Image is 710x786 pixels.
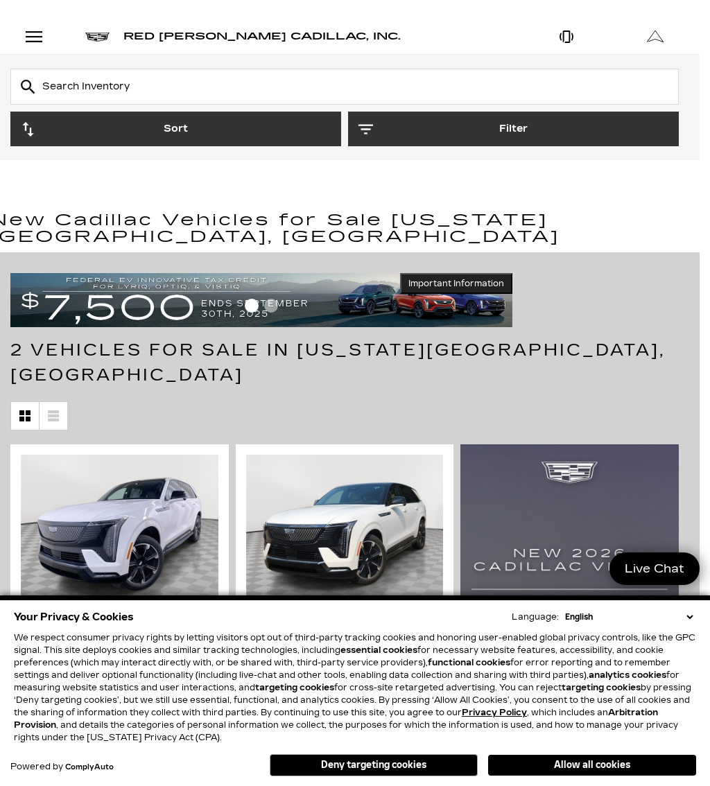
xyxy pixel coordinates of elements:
[123,30,401,42] span: Red [PERSON_NAME] Cadillac, Inc.
[589,670,666,680] strong: analytics cookies
[10,340,666,385] span: 2 Vehicles for Sale in [US_STATE][GEOGRAPHIC_DATA], [GEOGRAPHIC_DATA]
[512,613,559,621] div: Language:
[10,69,679,105] input: Search Inventory
[123,27,401,46] a: Red [PERSON_NAME] Cadillac, Inc.
[618,561,691,577] span: Live Chat
[14,631,696,744] p: We respect consumer privacy rights by letting visitors opt out of third-party tracking cookies an...
[246,455,444,602] img: 2025 Cadillac ESCALADE IQ Sport 2
[462,708,527,717] u: Privacy Policy
[255,683,334,692] strong: targeting cookies
[85,27,110,46] a: Cadillac logo
[10,273,512,327] img: vrp-tax-ending-august-version
[562,683,641,692] strong: targeting cookies
[85,33,110,42] img: Cadillac logo
[340,645,417,655] strong: essential cookies
[609,552,700,585] a: Live Chat
[11,402,39,430] a: Grid View
[522,19,611,54] a: Open Phone Modal
[21,455,218,602] img: 2025 Cadillac ESCALADE IQ Sport 1
[245,299,259,313] span: Go to slide 1
[488,755,696,776] button: Allow all cookies
[348,112,679,146] button: Filter
[10,762,114,771] div: Powered by
[270,754,478,776] button: Deny targeting cookies
[562,611,696,623] select: Language Select
[611,19,700,54] a: Open Get Directions Modal
[10,112,341,146] button: Sort
[408,278,504,289] span: Important Information
[428,658,510,667] strong: functional cookies
[264,299,278,313] span: Go to slide 2
[14,607,134,627] span: Your Privacy & Cookies
[65,763,114,771] a: ComplyAuto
